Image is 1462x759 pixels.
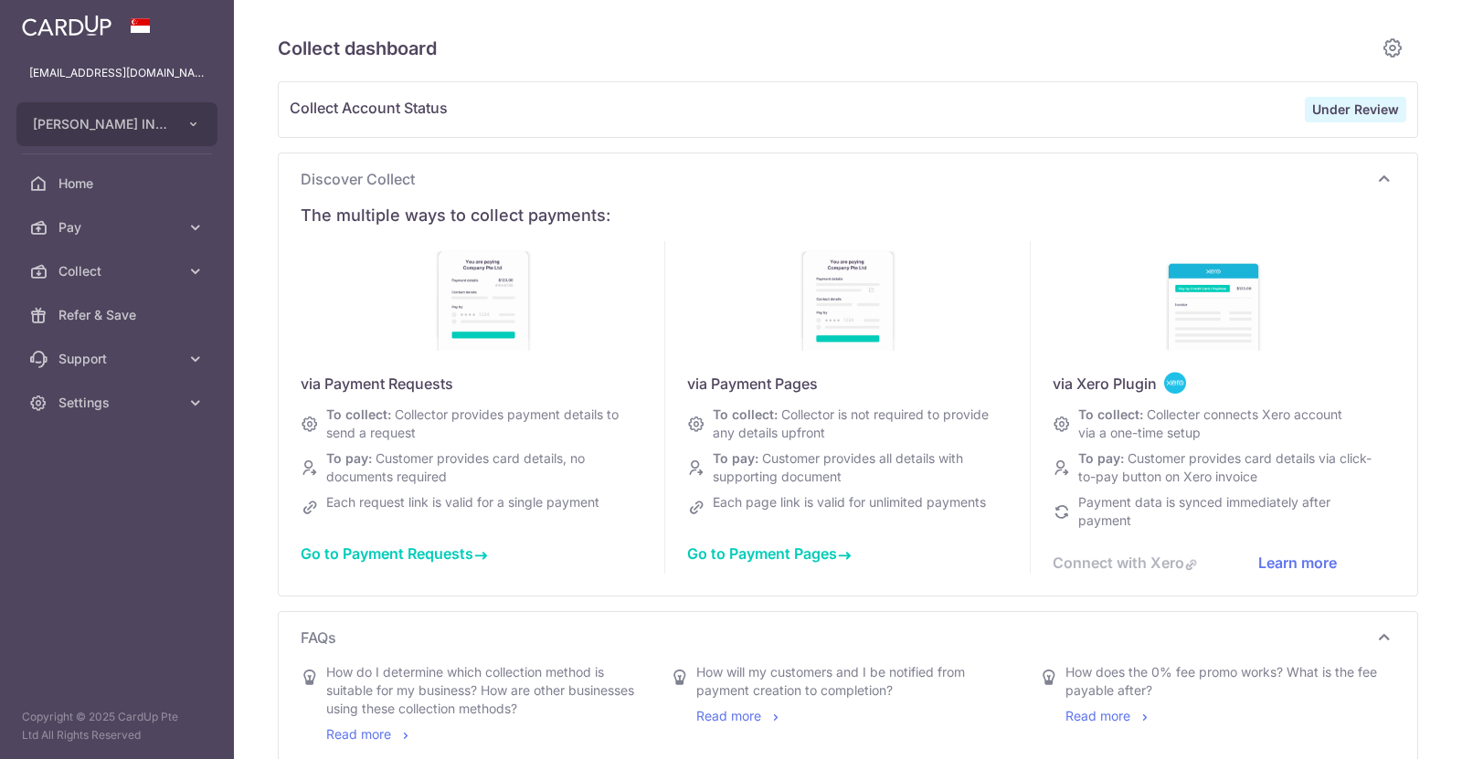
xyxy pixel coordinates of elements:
[1065,663,1384,700] div: How does the 0% fee promo works? What is the fee payable after?
[1345,704,1444,750] iframe: Opens a widget where you can find more information
[326,726,413,742] a: Read more
[1078,406,1143,422] span: To collect:
[326,494,599,510] span: Each request link is valid for a single payment
[326,663,645,718] div: How do I determine which collection method is suitable for my business? How are other businesses ...
[713,450,963,484] span: Customer provides all details with supporting document
[278,34,1374,63] h5: Collect dashboard
[713,494,986,510] span: Each page link is valid for unlimited payments
[301,627,1373,648] span: FAQs
[16,102,217,146] button: [PERSON_NAME] INTERIOR PTE LTD
[58,262,179,280] span: Collect
[58,394,179,412] span: Settings
[1078,450,1124,466] span: To pay:
[58,174,179,193] span: Home
[22,15,111,37] img: CardUp
[428,241,537,351] img: discover-payment-requests-886a7fde0c649710a92187107502557eb2ad8374a8eb2e525e76f9e186b9ffba.jpg
[1312,101,1399,117] strong: Under Review
[713,450,758,466] span: To pay:
[301,627,1395,648] p: FAQs
[696,708,783,723] a: Read more
[1065,708,1152,723] a: Read more
[1078,450,1372,484] span: Customer provides card details via click-to-pay button on Xero invoice
[1078,406,1342,440] span: Collecter connects Xero account via a one-time setup
[301,373,664,395] div: via Payment Requests
[29,64,205,82] p: [EMAIL_ADDRESS][DOMAIN_NAME]
[326,450,585,484] span: Customer provides card details, no documents required
[792,241,902,351] img: discover-payment-pages-940d318898c69d434d935dddd9c2ffb4de86cb20fe041a80db9227a4a91428ac.jpg
[301,168,1373,190] span: Discover Collect
[33,115,168,133] span: [PERSON_NAME] INTERIOR PTE LTD
[1078,494,1330,528] span: Payment data is synced immediately after payment
[326,406,619,440] span: Collector provides payment details to send a request
[687,544,852,563] a: Go to Payment Pages
[1158,241,1267,351] img: discover-xero-sg-b5e0f4a20565c41d343697c4b648558ec96bb2b1b9ca64f21e4d1c2465932dfb.jpg
[301,205,1395,227] div: The multiple ways to collect payments:
[713,406,989,440] span: Collector is not required to provide any details upfront
[696,663,1015,700] div: How will my customers and I be notified from payment creation to completion?
[58,306,179,324] span: Refer & Save
[687,373,1029,395] div: via Payment Pages
[301,544,488,563] a: Go to Payment Requests
[1258,553,1337,572] a: Learn more
[713,406,778,422] span: To collect:
[1053,373,1395,395] div: via Xero Plugin
[326,406,391,422] span: To collect:
[290,97,1305,122] span: Collect Account Status
[58,350,179,368] span: Support
[1164,372,1186,395] img: <span class="translation_missing" title="translation missing: en.collect_dashboard.discover.cards...
[301,168,1395,190] p: Discover Collect
[301,197,1395,581] div: Discover Collect
[326,450,372,466] span: To pay:
[58,218,179,237] span: Pay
